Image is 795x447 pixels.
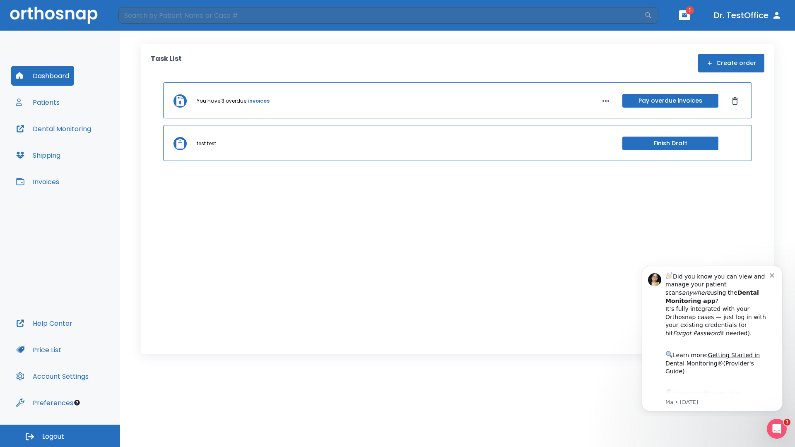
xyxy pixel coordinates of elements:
[73,399,81,406] div: Tooltip anchor
[686,6,694,14] span: 1
[11,145,65,165] button: Shipping
[11,66,74,86] button: Dashboard
[197,97,246,105] p: You have 3 overdue
[11,393,78,413] button: Preferences
[36,140,140,148] p: Message from Ma, sent 8w ago
[629,258,795,416] iframe: Intercom notifications message
[11,92,65,112] button: Patients
[197,140,216,147] p: test test
[622,94,718,108] button: Pay overdue invoices
[36,132,110,147] a: App Store
[36,130,140,172] div: Download the app: | ​ Let us know if you need help getting started!
[10,7,98,24] img: Orthosnap
[140,13,147,19] button: Dismiss notification
[11,313,77,333] button: Help Center
[11,340,66,360] button: Price List
[11,119,96,139] button: Dental Monitoring
[784,419,790,425] span: 1
[11,172,64,192] button: Invoices
[622,137,718,150] button: Finish Draft
[248,97,270,105] a: invoices
[728,94,742,108] button: Dismiss
[698,54,764,72] button: Create order
[118,7,644,24] input: Search by Patient Name or Case #
[767,419,787,439] iframe: Intercom live chat
[151,54,182,72] p: Task List
[11,366,94,386] button: Account Settings
[711,8,785,23] button: Dr. TestOffice
[42,432,64,441] span: Logout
